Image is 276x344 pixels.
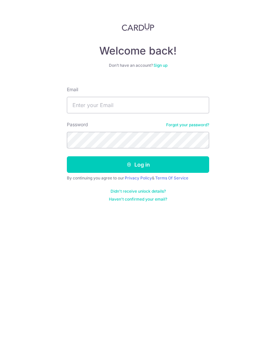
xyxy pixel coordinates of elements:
div: By continuing you agree to our & [67,175,209,181]
label: Email [67,86,78,93]
a: Sign up [154,63,167,68]
a: Privacy Policy [125,175,152,180]
a: Terms Of Service [155,175,188,180]
input: Enter your Email [67,97,209,113]
a: Forgot your password? [166,122,209,128]
div: Don’t have an account? [67,63,209,68]
a: Didn't receive unlock details? [111,189,166,194]
label: Password [67,121,88,128]
h4: Welcome back! [67,44,209,57]
img: CardUp Logo [122,23,154,31]
a: Haven't confirmed your email? [109,197,167,202]
button: Log in [67,156,209,173]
